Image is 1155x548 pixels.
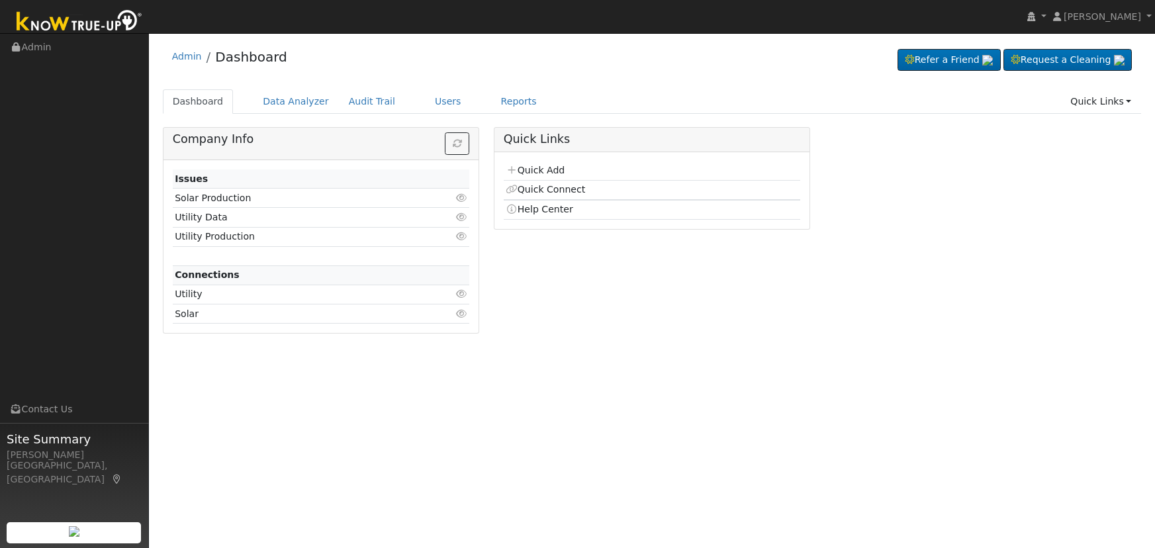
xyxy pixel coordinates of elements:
img: Know True-Up [10,7,149,37]
a: Help Center [506,204,573,214]
a: Users [425,89,471,114]
img: retrieve [1114,55,1125,66]
strong: Connections [175,269,240,280]
i: Click to view [455,193,467,203]
i: Click to view [455,212,467,222]
a: Quick Links [1060,89,1141,114]
a: Admin [172,51,202,62]
a: Request a Cleaning [1003,49,1132,71]
div: [GEOGRAPHIC_DATA], [GEOGRAPHIC_DATA] [7,459,142,486]
td: Solar [173,304,422,324]
a: Map [111,474,123,484]
img: retrieve [982,55,993,66]
i: Click to view [455,232,467,241]
img: retrieve [69,526,79,537]
i: Click to view [455,309,467,318]
td: Utility Production [173,227,422,246]
i: Click to view [455,289,467,298]
div: [PERSON_NAME] [7,448,142,462]
td: Utility [173,285,422,304]
strong: Issues [175,173,208,184]
a: Dashboard [163,89,234,114]
td: Utility Data [173,208,422,227]
a: Audit Trail [339,89,405,114]
a: Quick Add [506,165,565,175]
a: Data Analyzer [253,89,339,114]
h5: Company Info [173,132,470,146]
a: Refer a Friend [898,49,1001,71]
a: Reports [491,89,547,114]
h5: Quick Links [504,132,801,146]
span: Site Summary [7,430,142,448]
td: Solar Production [173,189,422,208]
a: Quick Connect [506,184,585,195]
span: [PERSON_NAME] [1064,11,1141,22]
a: Dashboard [215,49,287,65]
